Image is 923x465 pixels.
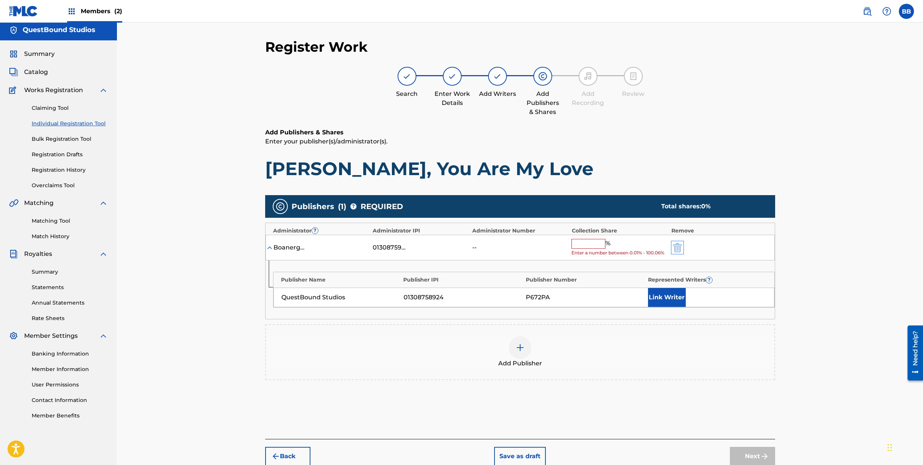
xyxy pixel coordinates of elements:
[9,68,48,77] a: CatalogCatalog
[266,244,273,251] img: expand-cell-toggle
[448,72,457,81] img: step indicator icon for Enter Work Details
[32,166,108,174] a: Registration History
[433,89,471,108] div: Enter Work Details
[614,89,652,99] div: Review
[9,331,18,340] img: Member Settings
[350,203,356,209] span: ?
[526,276,645,284] div: Publisher Number
[661,202,760,211] div: Total shares:
[538,72,547,81] img: step indicator icon for Add Publishers & Shares
[24,249,52,259] span: Royalties
[498,359,542,368] span: Add Publisher
[24,86,83,95] span: Works Registration
[584,72,593,81] img: step indicator icon for Add Recording
[701,203,711,210] span: 0 %
[312,228,318,234] span: ?
[902,322,923,384] iframe: Resource Center
[629,72,638,81] img: step indicator icon for Review
[273,227,369,235] div: Administrator
[292,201,334,212] span: Publishers
[9,199,18,208] img: Matching
[402,72,412,81] img: step indicator icon for Search
[32,268,108,276] a: Summary
[572,227,668,235] div: Collection Share
[32,314,108,322] a: Rate Sheets
[648,276,767,284] div: Represented Writers
[879,4,894,19] div: Help
[99,199,108,208] img: expand
[888,436,892,459] div: Drag
[524,89,562,117] div: Add Publishers & Shares
[32,135,108,143] a: Bulk Registration Tool
[23,26,95,34] h5: QuestBound Studios
[32,365,108,373] a: Member Information
[24,331,78,340] span: Member Settings
[99,86,108,95] img: expand
[32,299,108,307] a: Annual Statements
[99,249,108,259] img: expand
[32,182,108,189] a: Overclaims Tool
[571,249,667,256] span: Enter a number between 0.01% - 100.06%
[338,201,346,212] span: ( 1 )
[9,49,18,59] img: Summary
[32,412,108,420] a: Member Benefits
[648,288,686,307] button: Link Writer
[32,232,108,240] a: Match History
[32,120,108,128] a: Individual Registration Tool
[24,68,48,77] span: Catalog
[32,104,108,112] a: Claiming Tool
[67,7,76,16] img: Top Rightsholders
[265,38,368,55] h2: Register Work
[882,7,891,16] img: help
[32,283,108,291] a: Statements
[99,331,108,340] img: expand
[24,199,54,208] span: Matching
[271,452,280,461] img: 7ee5dd4eb1f8a8e3ef2f.svg
[605,239,612,249] span: %
[472,227,568,235] div: Administrator Number
[569,89,607,108] div: Add Recording
[114,8,122,15] span: (2)
[361,201,403,212] span: REQUIRED
[265,157,775,180] h1: [PERSON_NAME], You Are My Love
[9,6,38,17] img: MLC Logo
[673,243,682,252] img: 12a2ab48e56ec057fbd8.svg
[281,276,400,284] div: Publisher Name
[32,396,108,404] a: Contact Information
[265,137,775,146] p: Enter your publisher(s)/administrator(s).
[32,381,108,389] a: User Permissions
[9,49,55,59] a: SummarySummary
[9,26,18,35] img: Accounts
[373,227,468,235] div: Administrator IPI
[899,4,914,19] div: User Menu
[24,49,55,59] span: Summary
[403,276,522,284] div: Publisher IPI
[32,151,108,159] a: Registration Drafts
[265,128,775,137] h6: Add Publishers & Shares
[9,86,19,95] img: Works Registration
[706,277,712,283] span: ?
[32,350,108,358] a: Banking Information
[404,293,522,302] div: 01308758924
[493,72,502,81] img: step indicator icon for Add Writers
[479,89,516,99] div: Add Writers
[860,4,875,19] a: Public Search
[388,89,426,99] div: Search
[276,202,285,211] img: publishers
[516,343,525,352] img: add
[281,293,400,302] div: QuestBound Studios
[81,7,122,15] span: Members
[863,7,872,16] img: search
[9,68,18,77] img: Catalog
[9,249,18,259] img: Royalties
[526,293,644,302] div: P672PA
[885,429,923,465] iframe: Chat Widget
[671,227,767,235] div: Remove
[32,217,108,225] a: Matching Tool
